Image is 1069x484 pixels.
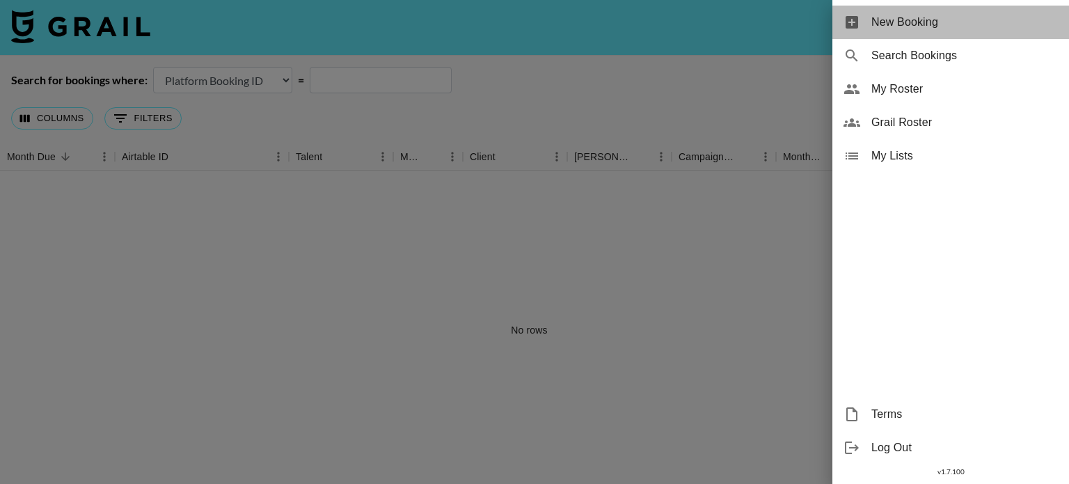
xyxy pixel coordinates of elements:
[871,47,1058,64] span: Search Bookings
[832,139,1069,173] div: My Lists
[871,406,1058,423] span: Terms
[871,439,1058,456] span: Log Out
[832,398,1069,431] div: Terms
[871,14,1058,31] span: New Booking
[832,39,1069,72] div: Search Bookings
[832,431,1069,465] div: Log Out
[871,148,1058,164] span: My Lists
[832,72,1069,106] div: My Roster
[832,465,1069,479] div: v 1.7.100
[871,114,1058,131] span: Grail Roster
[832,6,1069,39] div: New Booking
[871,81,1058,97] span: My Roster
[832,106,1069,139] div: Grail Roster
